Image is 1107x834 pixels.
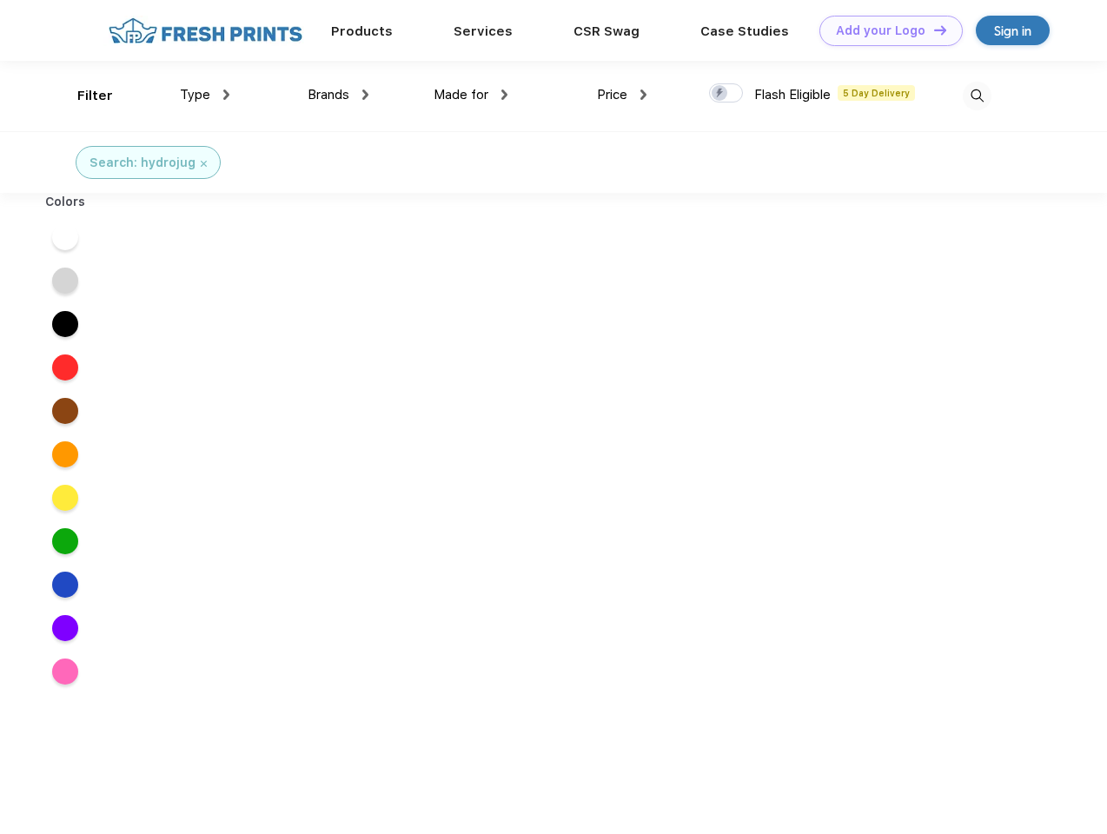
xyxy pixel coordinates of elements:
[103,16,308,46] img: fo%20logo%202.webp
[32,193,99,211] div: Colors
[201,161,207,167] img: filter_cancel.svg
[331,23,393,39] a: Products
[640,89,646,100] img: dropdown.png
[501,89,507,100] img: dropdown.png
[994,21,1031,41] div: Sign in
[308,87,349,103] span: Brands
[976,16,1050,45] a: Sign in
[754,87,831,103] span: Flash Eligible
[838,85,915,101] span: 5 Day Delivery
[223,89,229,100] img: dropdown.png
[180,87,210,103] span: Type
[963,82,991,110] img: desktop_search.svg
[362,89,368,100] img: dropdown.png
[77,86,113,106] div: Filter
[434,87,488,103] span: Made for
[836,23,925,38] div: Add your Logo
[934,25,946,35] img: DT
[89,154,196,172] div: Search: hydrojug
[597,87,627,103] span: Price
